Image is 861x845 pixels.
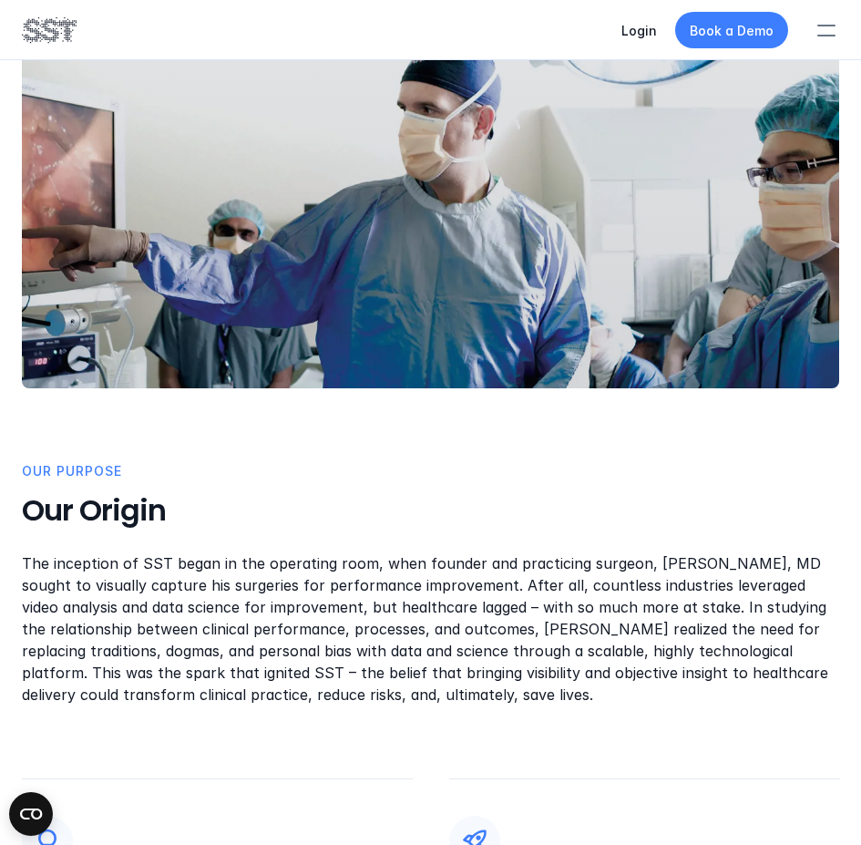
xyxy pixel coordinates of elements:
[690,21,774,40] p: Book a Demo
[9,792,53,836] button: Open CMP widget
[22,15,77,46] img: SST logo
[22,552,839,706] p: The inception of SST began in the operating room, when founder and practicing surgeon, [PERSON_NA...
[621,23,657,38] a: Login
[675,12,788,48] a: Book a Demo
[22,461,122,481] p: OUR PUrpose
[22,492,839,531] h3: Our Origin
